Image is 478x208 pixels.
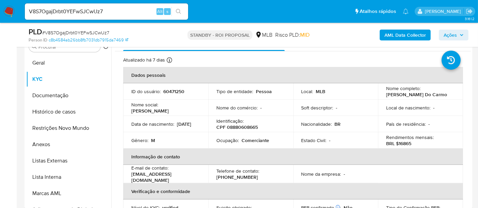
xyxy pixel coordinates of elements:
[425,8,463,15] p: erico.trevizan@mercadopago.com.br
[216,124,258,130] p: CPF 08880608665
[256,88,272,94] p: Pessoa
[344,171,345,177] p: -
[131,108,169,114] p: [PERSON_NAME]
[301,88,313,94] p: Local :
[131,171,197,183] p: [EMAIL_ADDRESS][DOMAIN_NAME]
[428,121,430,127] p: -
[380,30,431,40] button: AML Data Collector
[242,137,269,143] p: Comerciante
[26,185,111,202] button: Marcas AML
[123,183,463,200] th: Verificação e conformidade
[123,67,463,83] th: Dados pessoais
[26,169,111,185] button: Lista Interna
[26,104,111,120] button: Histórico de casos
[433,105,434,111] p: -
[360,8,396,15] span: Atalhos rápidos
[466,8,473,15] a: Sair
[403,8,409,14] a: Notificações
[163,88,184,94] p: 60471250
[26,55,111,71] button: Geral
[386,91,447,98] p: [PERSON_NAME] Do Carmo
[26,87,111,104] button: Documentação
[26,71,111,87] button: KYC
[26,153,111,169] button: Listas Externas
[29,26,42,37] b: PLD
[300,31,310,39] span: MID
[157,8,163,15] span: Alt
[216,88,253,94] p: Tipo de entidade :
[386,134,434,140] p: Rendimentos mensais :
[465,16,475,21] span: 3.161.2
[336,105,337,111] p: -
[29,37,47,43] b: Person ID
[439,30,468,40] button: Ações
[131,137,148,143] p: Gênero :
[386,140,411,146] p: BRL $16865
[216,105,258,111] p: Nome do comércio :
[216,118,244,124] p: Identificação :
[301,171,341,177] p: Nome da empresa :
[131,88,161,94] p: ID do usuário :
[26,120,111,136] button: Restrições Novo Mundo
[123,149,463,165] th: Informação de contato
[386,85,421,91] p: Nome completo :
[177,121,191,127] p: [DATE]
[131,121,174,127] p: Data de nascimento :
[25,7,188,16] input: Pesquise usuários ou casos...
[301,105,333,111] p: Soft descriptor :
[151,137,155,143] p: M
[49,37,128,43] a: c8b4584ab26bb8fb7031db7915da7469
[216,137,239,143] p: Ocupação :
[103,44,109,51] button: Retornar ao pedido padrão
[301,121,332,127] p: Nacionalidade :
[42,29,109,36] span: # V8S7OgajDrbt0YEFwSJCwUz7
[329,137,331,143] p: -
[386,105,430,111] p: Local de nascimento :
[335,121,341,127] p: BR
[216,168,259,174] p: Telefone de contato :
[166,8,168,15] span: s
[123,57,165,63] p: Atualizado há 7 dias
[386,121,426,127] p: País de residência :
[384,30,426,40] b: AML Data Collector
[260,105,262,111] p: -
[187,30,252,40] p: STANDBY - ROI PROPOSAL
[131,102,158,108] p: Nome social :
[275,31,310,39] span: Risco PLD:
[131,165,168,171] p: E-mail de contato :
[216,174,258,180] p: [PHONE_NUMBER]
[301,137,327,143] p: Estado Civil :
[255,31,273,39] div: MLB
[171,7,185,16] button: search-icon
[444,30,457,40] span: Ações
[316,88,326,94] p: MLB
[26,136,111,153] button: Anexos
